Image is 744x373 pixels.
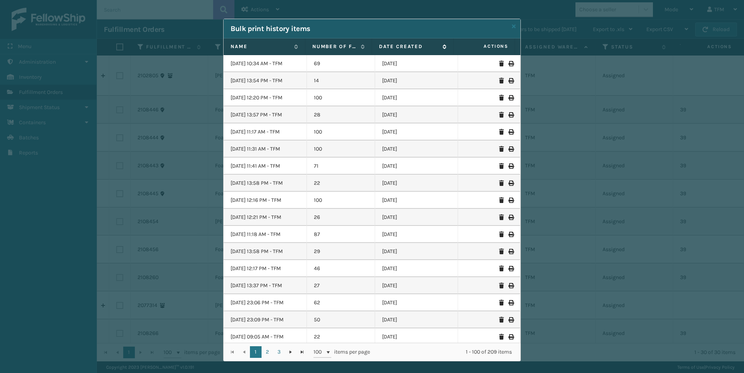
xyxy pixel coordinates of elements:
[508,180,513,186] i: Print Bulk History
[508,300,513,305] i: Print Bulk History
[375,175,458,192] td: [DATE]
[375,277,458,294] td: [DATE]
[499,266,504,271] i: Delete
[499,317,504,323] i: Delete
[375,158,458,175] td: [DATE]
[231,77,300,85] p: [DATE] 13:54 PM - TFM
[307,55,375,72] td: 69
[231,24,310,33] h2: Bulk print history items
[508,112,513,118] i: Print Bulk History
[296,346,308,358] a: Go to the last page
[307,260,375,277] td: 46
[273,346,285,358] a: 3
[508,266,513,271] i: Print Bulk History
[313,346,370,358] span: items per page
[313,348,325,356] span: 100
[508,78,513,83] i: Print Bulk History
[231,265,300,272] p: [DATE] 12:17 PM - TFM
[307,311,375,328] td: 50
[379,43,439,50] label: Date created
[307,243,375,260] td: 29
[499,95,504,101] i: Delete
[375,72,458,89] td: [DATE]
[307,141,375,158] td: 100
[508,163,513,169] i: Print Bulk History
[231,213,300,221] p: [DATE] 12:21 PM - TFM
[285,346,296,358] a: Go to the next page
[499,61,504,66] i: Delete
[499,78,504,83] i: Delete
[307,294,375,311] td: 62
[508,95,513,101] i: Print Bulk History
[231,248,300,255] p: [DATE] 13:58 PM - TFM
[307,158,375,175] td: 71
[307,209,375,226] td: 26
[508,249,513,254] i: Print Bulk History
[231,94,300,102] p: [DATE] 12:20 PM - TFM
[381,348,512,356] div: 1 - 100 of 209 items
[499,215,504,220] i: Delete
[375,192,458,209] td: [DATE]
[456,40,513,53] span: Actions
[262,346,273,358] a: 2
[375,226,458,243] td: [DATE]
[231,179,300,187] p: [DATE] 13:58 PM - TFM
[307,175,375,192] td: 22
[375,141,458,158] td: [DATE]
[231,196,300,204] p: [DATE] 12:16 PM - TFM
[508,198,513,203] i: Print Bulk History
[231,60,300,68] p: [DATE] 10:34 AM - TFM
[231,333,300,341] p: [DATE] 09:05 AM - TFM
[508,129,513,135] i: Print Bulk History
[231,282,300,290] p: [DATE] 13:37 PM - TFM
[375,209,458,226] td: [DATE]
[508,215,513,220] i: Print Bulk History
[499,198,504,203] i: Delete
[499,334,504,340] i: Delete
[307,192,375,209] td: 100
[307,277,375,294] td: 27
[508,283,513,288] i: Print Bulk History
[231,128,300,136] p: [DATE] 11:17 AM - TFM
[375,106,458,123] td: [DATE]
[499,146,504,152] i: Delete
[508,232,513,237] i: Print Bulk History
[499,129,504,135] i: Delete
[508,61,513,66] i: Print Bulk History
[499,300,504,305] i: Delete
[299,349,305,355] span: Go to the last page
[499,163,504,169] i: Delete
[231,231,300,238] p: [DATE] 11:18 AM - TFM
[231,316,300,324] p: [DATE] 23:09 PM - TFM
[375,260,458,277] td: [DATE]
[231,145,300,153] p: [DATE] 11:31 AM - TFM
[375,123,458,141] td: [DATE]
[307,106,375,123] td: 28
[499,232,504,237] i: Delete
[231,111,300,119] p: [DATE] 13:57 PM - TFM
[288,349,294,355] span: Go to the next page
[231,162,300,170] p: [DATE] 11:41 AM - TFM
[375,55,458,72] td: [DATE]
[508,146,513,152] i: Print Bulk History
[307,328,375,345] td: 22
[499,112,504,118] i: Delete
[499,249,504,254] i: Delete
[307,123,375,141] td: 100
[312,43,357,50] label: Number of Fulfillment Orders.
[375,294,458,311] td: [DATE]
[375,243,458,260] td: [DATE]
[307,226,375,243] td: 87
[375,89,458,106] td: [DATE]
[499,180,504,186] i: Delete
[250,346,262,358] a: 1
[375,328,458,345] td: [DATE]
[307,89,375,106] td: 100
[508,317,513,323] i: Print Bulk History
[375,311,458,328] td: [DATE]
[499,283,504,288] i: Delete
[231,299,300,307] p: [DATE] 23:06 PM - TFM
[508,334,513,340] i: Print Bulk History
[231,43,290,50] label: Name
[307,72,375,89] td: 14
